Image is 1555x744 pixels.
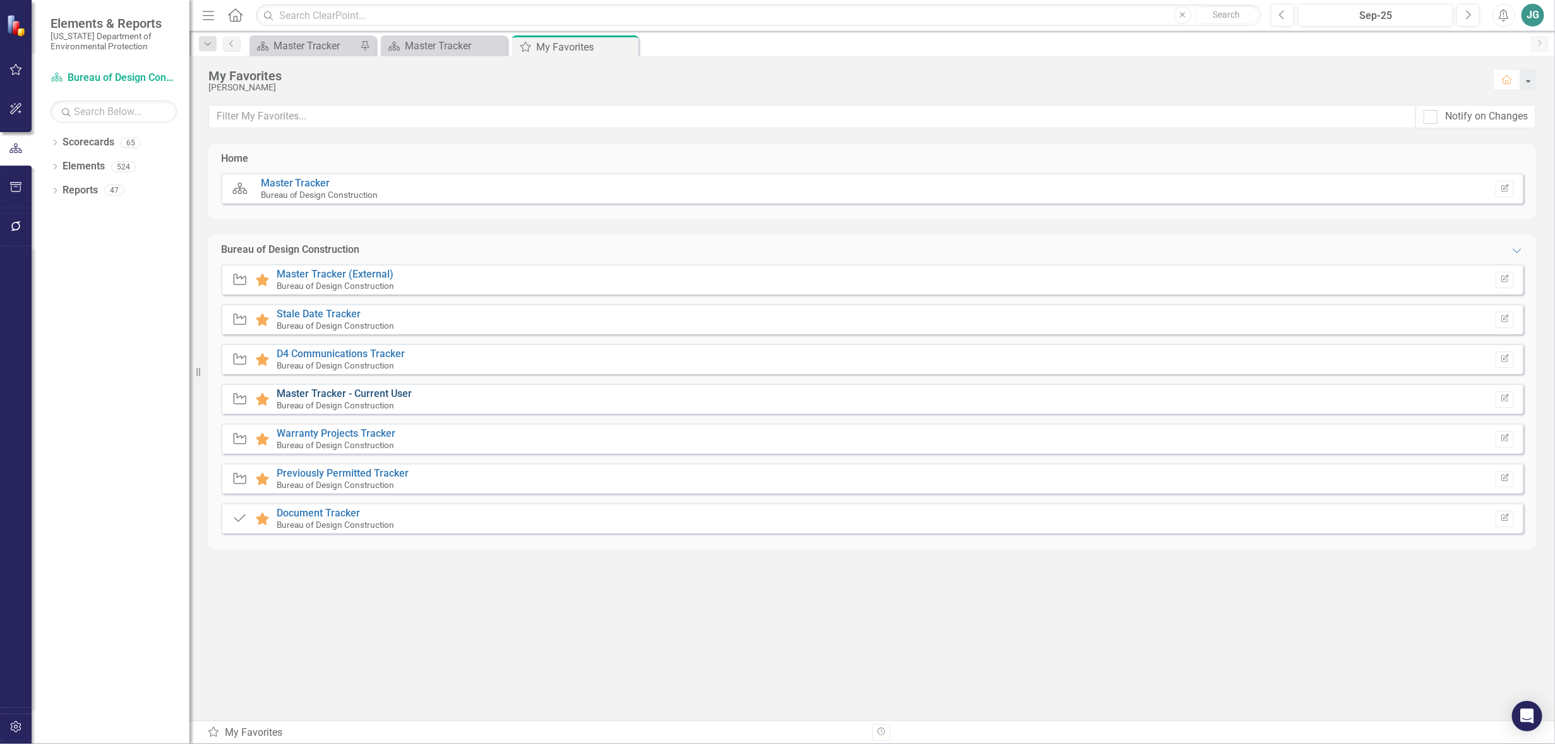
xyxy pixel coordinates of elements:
[121,137,141,148] div: 65
[1445,109,1528,124] div: Notify on Changes
[1522,4,1544,27] button: JG
[256,4,1261,27] input: Search ClearPoint...
[51,31,177,52] small: [US_STATE] Department of Environmental Protection
[6,15,28,37] img: ClearPoint Strategy
[51,16,177,31] span: Elements & Reports
[536,39,635,55] div: My Favorites
[277,387,412,399] a: Master Tracker - Current User
[208,69,1480,83] div: My Favorites
[277,507,360,519] a: Document Tracker
[277,467,409,479] a: Previously Permitted Tracker
[277,281,394,291] small: Bureau of Design Construction
[253,38,357,54] a: Master Tracker
[1496,181,1514,197] button: Set Home Page
[1302,8,1449,23] div: Sep-25
[261,177,330,189] a: Master Tracker
[221,152,248,166] div: Home
[277,480,394,490] small: Bureau of Design Construction
[104,185,124,196] div: 47
[277,268,393,280] a: Master Tracker (External)
[207,726,863,740] div: My Favorites
[277,360,394,370] small: Bureau of Design Construction
[208,83,1480,92] div: [PERSON_NAME]
[277,308,361,320] a: Stale Date Tracker
[111,161,136,172] div: 524
[277,440,394,450] small: Bureau of Design Construction
[277,400,394,410] small: Bureau of Design Construction
[1195,6,1258,24] button: Search
[277,320,394,331] small: Bureau of Design Construction
[1298,4,1453,27] button: Sep-25
[405,38,504,54] div: Master Tracker
[1213,9,1240,20] span: Search
[51,71,177,85] a: Bureau of Design Construction
[208,105,1416,128] input: Filter My Favorites...
[1512,701,1542,731] div: Open Intercom Messenger
[384,38,504,54] a: Master Tracker
[273,38,357,54] div: Master Tracker
[63,135,114,150] a: Scorecards
[277,427,395,439] a: Warranty Projects Tracker
[277,348,405,360] a: D4 Communications Tracker
[63,159,105,174] a: Elements
[51,101,177,123] input: Search Below...
[221,243,359,257] div: Bureau of Design Construction
[261,190,378,200] small: Bureau of Design Construction
[277,520,394,530] small: Bureau of Design Construction
[63,183,98,198] a: Reports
